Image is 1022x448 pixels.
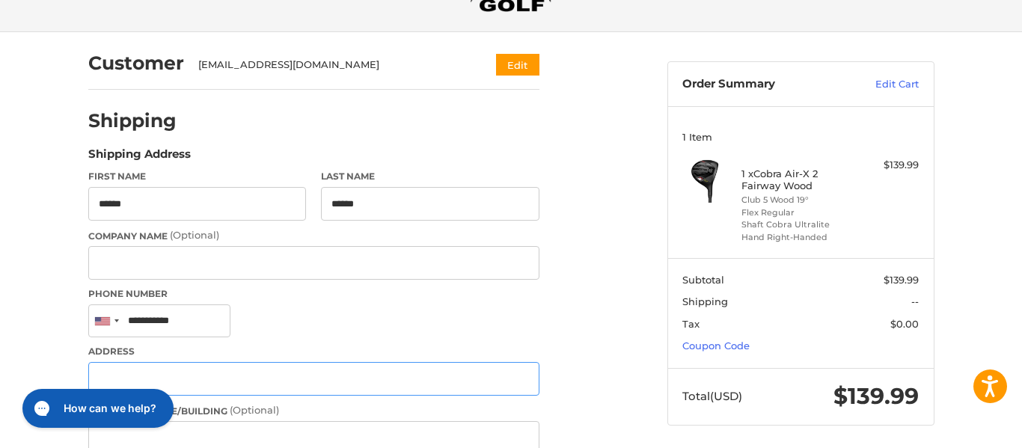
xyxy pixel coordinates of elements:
[843,77,919,92] a: Edit Cart
[198,58,467,73] div: [EMAIL_ADDRESS][DOMAIN_NAME]
[682,340,750,352] a: Coupon Code
[860,158,919,173] div: $139.99
[15,384,178,433] iframe: Gorgias live chat messenger
[88,345,539,358] label: Address
[899,408,1022,448] iframe: Google Customer Reviews
[230,404,279,416] small: (Optional)
[88,228,539,243] label: Company Name
[741,206,856,219] li: Flex Regular
[890,318,919,330] span: $0.00
[682,77,843,92] h3: Order Summary
[89,305,123,337] div: United States: +1
[88,287,539,301] label: Phone Number
[741,168,856,192] h4: 1 x Cobra Air-X 2 Fairway Wood
[682,274,724,286] span: Subtotal
[170,229,219,241] small: (Optional)
[833,382,919,410] span: $139.99
[682,295,728,307] span: Shipping
[88,109,177,132] h2: Shipping
[88,146,191,170] legend: Shipping Address
[88,170,307,183] label: First Name
[682,389,742,403] span: Total (USD)
[884,274,919,286] span: $139.99
[88,403,539,418] label: Apartment/Suite/Building
[88,52,184,75] h2: Customer
[496,54,539,76] button: Edit
[741,194,856,206] li: Club 5 Wood 19°
[741,231,856,244] li: Hand Right-Handed
[682,318,700,330] span: Tax
[321,170,539,183] label: Last Name
[911,295,919,307] span: --
[741,218,856,231] li: Shaft Cobra Ultralite
[682,131,919,143] h3: 1 Item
